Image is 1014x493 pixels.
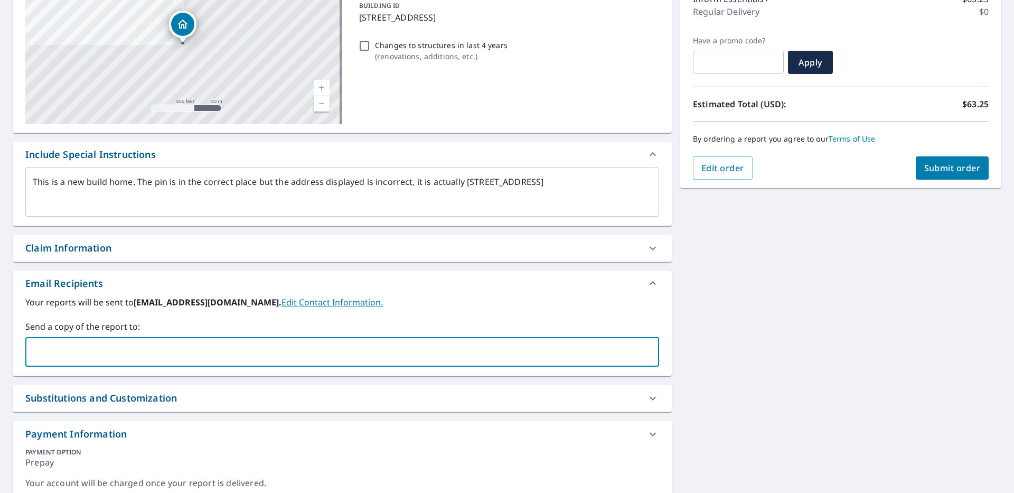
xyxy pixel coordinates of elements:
[788,51,833,74] button: Apply
[25,320,659,333] label: Send a copy of the report to:
[693,156,753,180] button: Edit order
[796,57,824,68] span: Apply
[13,235,672,262] div: Claim Information
[693,36,784,45] label: Have a promo code?
[829,134,876,144] a: Terms of Use
[25,296,659,309] label: Your reports will be sent to
[962,98,989,110] p: $63.25
[25,427,127,441] div: Payment Information
[25,457,659,477] div: Prepay
[693,98,841,110] p: Estimated Total (USD):
[693,5,759,18] p: Regular Delivery
[33,177,652,207] textarea: This is a new build home. The pin is in the correct place but the address displayed is incorrect,...
[924,162,981,174] span: Submit order
[701,162,744,174] span: Edit order
[25,147,156,162] div: Include Special Instructions
[375,40,508,51] p: Changes to structures in last 4 years
[13,142,672,167] div: Include Special Instructions
[25,391,177,405] div: Substitutions and Customization
[25,276,103,291] div: Email Recipients
[359,1,400,10] p: BUILDING ID
[314,96,330,111] a: Current Level 17, Zoom Out
[916,156,989,180] button: Submit order
[13,271,672,296] div: Email Recipients
[134,296,281,308] b: [EMAIL_ADDRESS][DOMAIN_NAME].
[25,448,659,457] div: PAYMENT OPTION
[169,11,196,43] div: Dropped pin, building 1, Residential property, 123 Macintosh Dr King, NC 27021
[13,385,672,412] div: Substitutions and Customization
[25,241,111,255] div: Claim Information
[979,5,989,18] p: $0
[314,80,330,96] a: Current Level 17, Zoom In
[13,421,672,448] div: Payment Information
[375,51,508,62] p: ( renovations, additions, etc. )
[693,134,989,144] p: By ordering a report you agree to our
[359,11,655,24] p: [STREET_ADDRESS]
[281,296,383,308] a: EditContactInfo
[25,477,659,489] div: Your account will be charged once your report is delivered.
